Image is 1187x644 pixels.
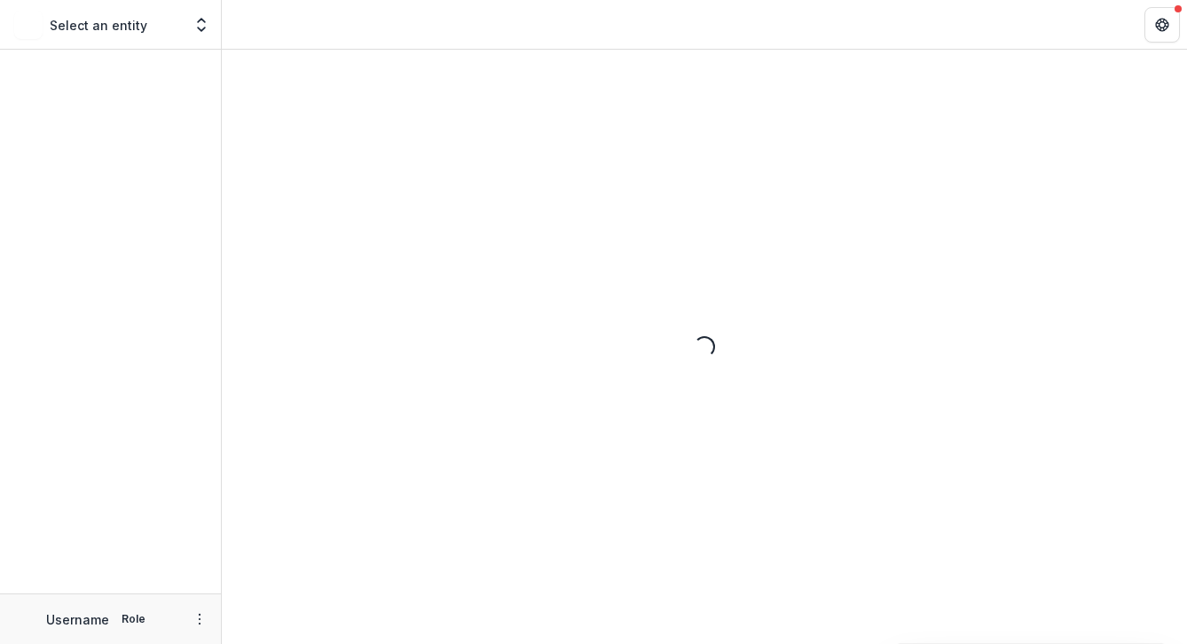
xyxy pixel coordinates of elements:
[50,16,147,35] p: Select an entity
[1144,7,1180,43] button: Get Help
[189,609,210,630] button: More
[116,611,151,627] p: Role
[46,610,109,629] p: Username
[189,7,214,43] button: Open entity switcher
